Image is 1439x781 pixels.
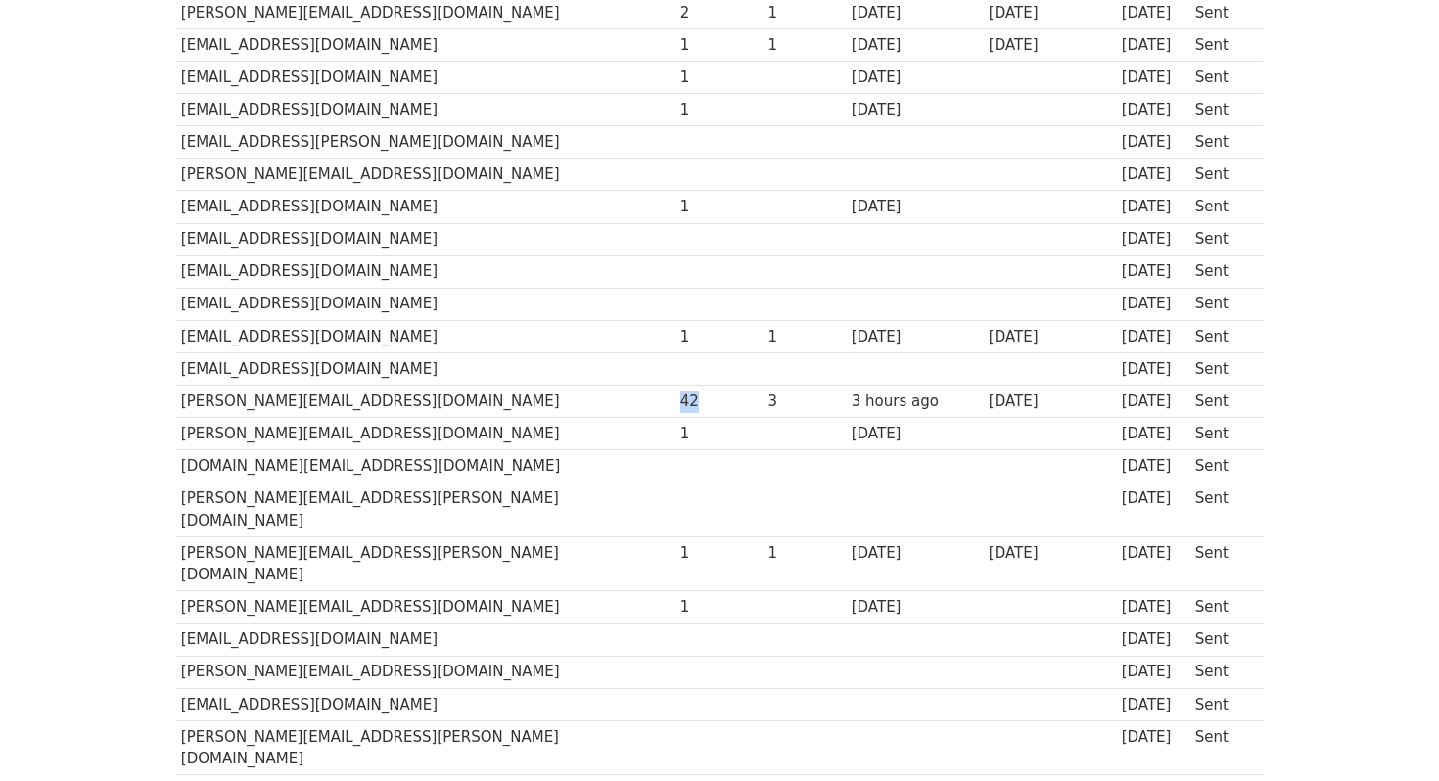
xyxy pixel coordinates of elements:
[176,482,675,537] td: [PERSON_NAME][EMAIL_ADDRESS][PERSON_NAME][DOMAIN_NAME]
[767,2,842,24] div: 1
[176,656,675,688] td: [PERSON_NAME][EMAIL_ADDRESS][DOMAIN_NAME]
[176,720,675,775] td: [PERSON_NAME][EMAIL_ADDRESS][PERSON_NAME][DOMAIN_NAME]
[176,536,675,591] td: [PERSON_NAME][EMAIL_ADDRESS][PERSON_NAME][DOMAIN_NAME]
[1190,656,1253,688] td: Sent
[1122,67,1186,89] div: [DATE]
[1122,390,1186,413] div: [DATE]
[1122,628,1186,651] div: [DATE]
[176,62,675,94] td: [EMAIL_ADDRESS][DOMAIN_NAME]
[176,159,675,191] td: [PERSON_NAME][EMAIL_ADDRESS][DOMAIN_NAME]
[1190,94,1253,126] td: Sent
[1190,62,1253,94] td: Sent
[680,390,759,413] div: 42
[1122,99,1186,121] div: [DATE]
[176,126,675,159] td: [EMAIL_ADDRESS][PERSON_NAME][DOMAIN_NAME]
[1190,159,1253,191] td: Sent
[680,326,759,348] div: 1
[176,688,675,720] td: [EMAIL_ADDRESS][DOMAIN_NAME]
[852,542,979,565] div: [DATE]
[680,596,759,619] div: 1
[680,34,759,57] div: 1
[1341,687,1439,781] iframe: Chat Widget
[176,28,675,61] td: [EMAIL_ADDRESS][DOMAIN_NAME]
[176,255,675,288] td: [EMAIL_ADDRESS][DOMAIN_NAME]
[176,418,675,450] td: [PERSON_NAME][EMAIL_ADDRESS][DOMAIN_NAME]
[1122,487,1186,510] div: [DATE]
[1190,623,1253,656] td: Sent
[1122,661,1186,683] div: [DATE]
[680,99,759,121] div: 1
[1122,542,1186,565] div: [DATE]
[176,288,675,320] td: [EMAIL_ADDRESS][DOMAIN_NAME]
[1190,720,1253,775] td: Sent
[1122,228,1186,251] div: [DATE]
[852,2,979,24] div: [DATE]
[176,191,675,223] td: [EMAIL_ADDRESS][DOMAIN_NAME]
[680,542,759,565] div: 1
[176,385,675,417] td: [PERSON_NAME][EMAIL_ADDRESS][DOMAIN_NAME]
[1190,352,1253,385] td: Sent
[852,423,979,445] div: [DATE]
[1122,596,1186,619] div: [DATE]
[1122,293,1186,315] div: [DATE]
[989,34,1112,57] div: [DATE]
[852,390,979,413] div: 3 hours ago
[852,67,979,89] div: [DATE]
[680,2,759,24] div: 2
[176,450,675,482] td: [DOMAIN_NAME][EMAIL_ADDRESS][DOMAIN_NAME]
[852,99,979,121] div: [DATE]
[1190,418,1253,450] td: Sent
[1190,536,1253,591] td: Sent
[1122,326,1186,348] div: [DATE]
[1190,591,1253,623] td: Sent
[1122,2,1186,24] div: [DATE]
[1122,455,1186,478] div: [DATE]
[989,542,1112,565] div: [DATE]
[852,326,979,348] div: [DATE]
[176,94,675,126] td: [EMAIL_ADDRESS][DOMAIN_NAME]
[1122,694,1186,716] div: [DATE]
[1190,191,1253,223] td: Sent
[989,326,1112,348] div: [DATE]
[176,320,675,352] td: [EMAIL_ADDRESS][DOMAIN_NAME]
[1122,423,1186,445] div: [DATE]
[1190,126,1253,159] td: Sent
[1122,260,1186,283] div: [DATE]
[989,2,1112,24] div: [DATE]
[176,591,675,623] td: [PERSON_NAME][EMAIL_ADDRESS][DOMAIN_NAME]
[680,423,759,445] div: 1
[176,352,675,385] td: [EMAIL_ADDRESS][DOMAIN_NAME]
[1190,450,1253,482] td: Sent
[1122,163,1186,186] div: [DATE]
[1190,255,1253,288] td: Sent
[680,196,759,218] div: 1
[1190,385,1253,417] td: Sent
[852,196,979,218] div: [DATE]
[852,596,979,619] div: [DATE]
[1190,688,1253,720] td: Sent
[767,390,842,413] div: 3
[1122,726,1186,749] div: [DATE]
[1122,34,1186,57] div: [DATE]
[1122,131,1186,154] div: [DATE]
[767,34,842,57] div: 1
[1190,28,1253,61] td: Sent
[1190,223,1253,255] td: Sent
[176,623,675,656] td: [EMAIL_ADDRESS][DOMAIN_NAME]
[1190,288,1253,320] td: Sent
[1122,358,1186,381] div: [DATE]
[767,542,842,565] div: 1
[176,223,675,255] td: [EMAIL_ADDRESS][DOMAIN_NAME]
[989,390,1112,413] div: [DATE]
[680,67,759,89] div: 1
[1122,196,1186,218] div: [DATE]
[767,326,842,348] div: 1
[1190,320,1253,352] td: Sent
[1190,482,1253,537] td: Sent
[852,34,979,57] div: [DATE]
